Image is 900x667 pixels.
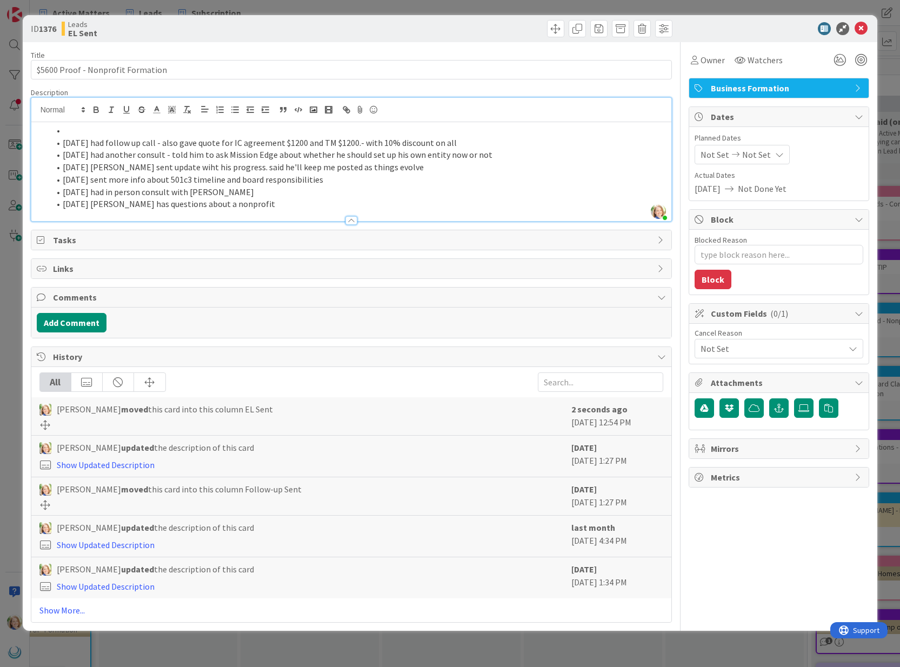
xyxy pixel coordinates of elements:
[31,50,45,60] label: Title
[31,22,56,35] span: ID
[50,186,666,198] li: [DATE] had in person consult with [PERSON_NAME]
[538,372,663,392] input: Search...
[53,350,652,363] span: History
[571,563,663,593] div: [DATE] 1:34 PM
[695,170,863,181] span: Actual Dates
[50,174,666,186] li: [DATE] sent more info about 501c3 timeline and board responsibilities
[57,441,254,454] span: [PERSON_NAME] the description of this card
[39,404,51,416] img: AD
[39,564,51,576] img: AD
[701,342,844,355] span: Not Set
[695,235,747,245] label: Blocked Reason
[695,329,863,337] div: Cancel Reason
[57,521,254,534] span: [PERSON_NAME] the description of this card
[57,483,302,496] span: [PERSON_NAME] this card into this column Follow-up Sent
[57,459,155,470] a: Show Updated Description
[68,20,97,29] span: Leads
[742,148,771,161] span: Not Set
[50,137,666,149] li: [DATE] had follow up call - also gave quote for IC agreement $1200 and TM $1200.- with 10% discou...
[50,198,666,210] li: [DATE] [PERSON_NAME] has questions about a nonprofit
[31,60,672,79] input: type card name here...
[571,442,597,453] b: [DATE]
[50,161,666,174] li: [DATE] [PERSON_NAME] sent update wiht his progress. said he'll keep me posted as things evolve
[39,604,664,617] a: Show More...
[711,110,849,123] span: Dates
[40,373,71,391] div: All
[695,182,721,195] span: [DATE]
[738,182,786,195] span: Not Done Yet
[50,149,666,161] li: [DATE] had another consult - told him to ask Mission Edge about whether he should set up his own ...
[39,522,51,534] img: AD
[31,88,68,97] span: Description
[711,471,849,484] span: Metrics
[57,563,254,576] span: [PERSON_NAME] the description of this card
[39,442,51,454] img: AD
[571,441,663,471] div: [DATE] 1:27 PM
[711,82,849,95] span: Business Formation
[711,376,849,389] span: Attachments
[571,564,597,575] b: [DATE]
[701,148,729,161] span: Not Set
[121,484,148,495] b: moved
[571,404,628,415] b: 2 seconds ago
[701,54,725,66] span: Owner
[121,564,154,575] b: updated
[711,213,849,226] span: Block
[121,404,148,415] b: moved
[39,484,51,496] img: AD
[37,313,106,332] button: Add Comment
[57,539,155,550] a: Show Updated Description
[748,54,783,66] span: Watchers
[711,307,849,320] span: Custom Fields
[695,270,731,289] button: Block
[571,484,597,495] b: [DATE]
[53,291,652,304] span: Comments
[571,403,663,430] div: [DATE] 12:54 PM
[53,262,652,275] span: Links
[39,23,56,34] b: 1376
[121,442,154,453] b: updated
[23,2,49,15] span: Support
[571,522,615,533] b: last month
[711,442,849,455] span: Mirrors
[651,204,666,219] img: Sl300r1zNejTcUF0uYcJund7nRpyjiOK.jpg
[571,521,663,551] div: [DATE] 4:34 PM
[68,29,97,37] b: EL Sent
[770,308,788,319] span: ( 0/1 )
[571,483,663,510] div: [DATE] 1:27 PM
[695,132,863,144] span: Planned Dates
[57,581,155,592] a: Show Updated Description
[121,522,154,533] b: updated
[53,234,652,246] span: Tasks
[57,403,273,416] span: [PERSON_NAME] this card into this column EL Sent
